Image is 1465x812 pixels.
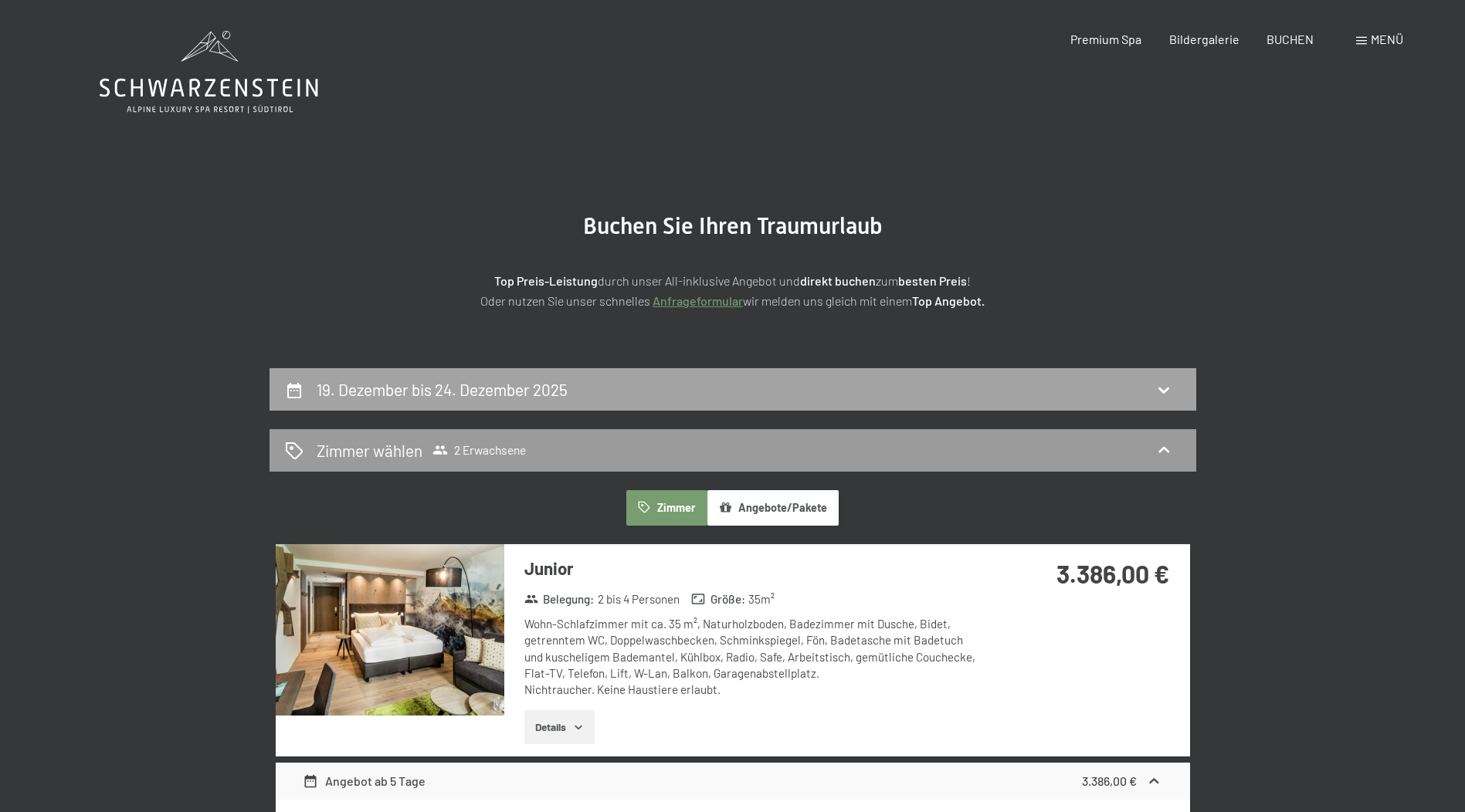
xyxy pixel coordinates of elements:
[276,544,504,716] img: mss_renderimg.php
[317,380,568,399] h2: 19. Dezember bis 24. Dezember 2025
[653,293,743,308] a: Anfrageformular
[912,293,985,308] strong: Top Angebot.
[1082,773,1137,788] strong: 3.386,00 €
[1169,32,1239,46] a: Bildergalerie
[583,212,883,239] span: Buchen Sie Ihren Traumurlaub
[347,271,1119,310] p: durch unser All-inklusive Angebot und zum ! Oder nutzen Sie unser schnelles wir melden uns gleich...
[432,442,526,458] span: 2 Erwachsene
[707,490,839,526] button: Angebote/Pakete
[748,591,775,607] span: 35 m²
[598,591,680,607] span: 2 bis 4 Personen
[626,490,707,526] button: Zimmer
[524,616,984,698] div: Wohn-Schlafzimmer mit ca. 35 m², Naturholzboden, Badezimmer mit Dusche, Bidet, getrenntem WC, Dop...
[1056,559,1169,588] strong: 3.386,00 €
[898,273,967,288] strong: besten Preis
[691,591,745,607] strong: Größe :
[1371,32,1403,46] span: Menü
[1070,32,1141,46] a: Premium Spa
[1267,32,1314,46] a: BUCHEN
[800,273,876,288] strong: direkt buchen
[303,772,426,790] div: Angebot ab 5 Tage
[317,439,422,462] h2: Zimmer wählen
[524,710,595,744] button: Details
[524,591,595,607] strong: Belegung :
[494,273,598,288] strong: Top Preis-Leistung
[524,557,984,580] h3: Junior
[276,763,1190,800] div: Angebot ab 5 Tage3.386,00 €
